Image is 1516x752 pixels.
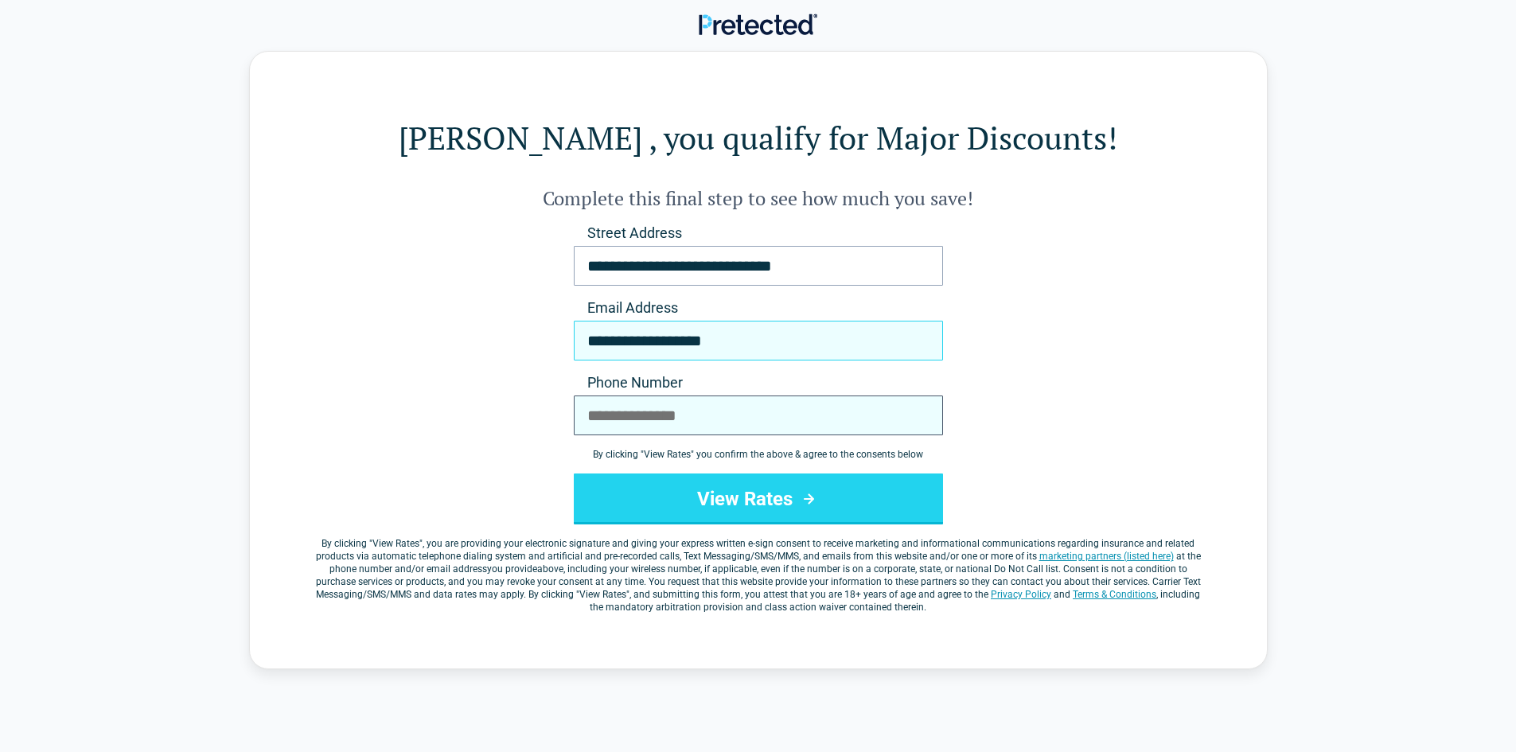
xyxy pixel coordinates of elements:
label: Street Address [574,224,943,243]
div: By clicking " View Rates " you confirm the above & agree to the consents below [574,448,943,461]
h2: Complete this final step to see how much you save! [314,185,1203,211]
span: View Rates [372,538,419,549]
label: Phone Number [574,373,943,392]
h1: [PERSON_NAME] , you qualify for Major Discounts! [314,115,1203,160]
a: Terms & Conditions [1073,589,1156,600]
button: View Rates [574,473,943,524]
label: By clicking " ", you are providing your electronic signature and giving your express written e-si... [314,537,1203,614]
a: Privacy Policy [991,589,1051,600]
a: marketing partners (listed here) [1039,551,1174,562]
label: Email Address [574,298,943,318]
